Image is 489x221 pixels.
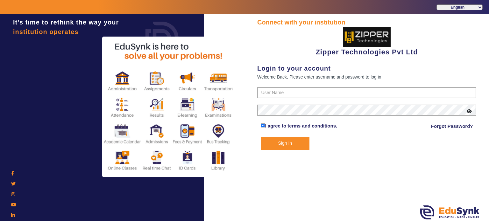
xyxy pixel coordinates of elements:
a: I agree to terms and conditions. [265,123,337,128]
span: institution operates [13,28,79,35]
a: Forgot Password? [431,122,473,130]
div: Zipper Technologies Pvt Ltd [257,27,476,57]
button: Sign In [261,137,310,150]
img: login2.png [102,37,236,177]
img: 36227e3f-cbf6-4043-b8fc-b5c5f2957d0a [343,27,391,47]
div: Welcome Back, Please enter username and password to log in [257,73,476,81]
span: It's time to rethink the way your [13,19,119,26]
div: Connect with your institution [257,17,476,27]
img: edusynk.png [420,205,479,219]
img: login.png [138,14,186,62]
div: Login to your account [257,64,476,73]
input: User Name [257,87,476,99]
